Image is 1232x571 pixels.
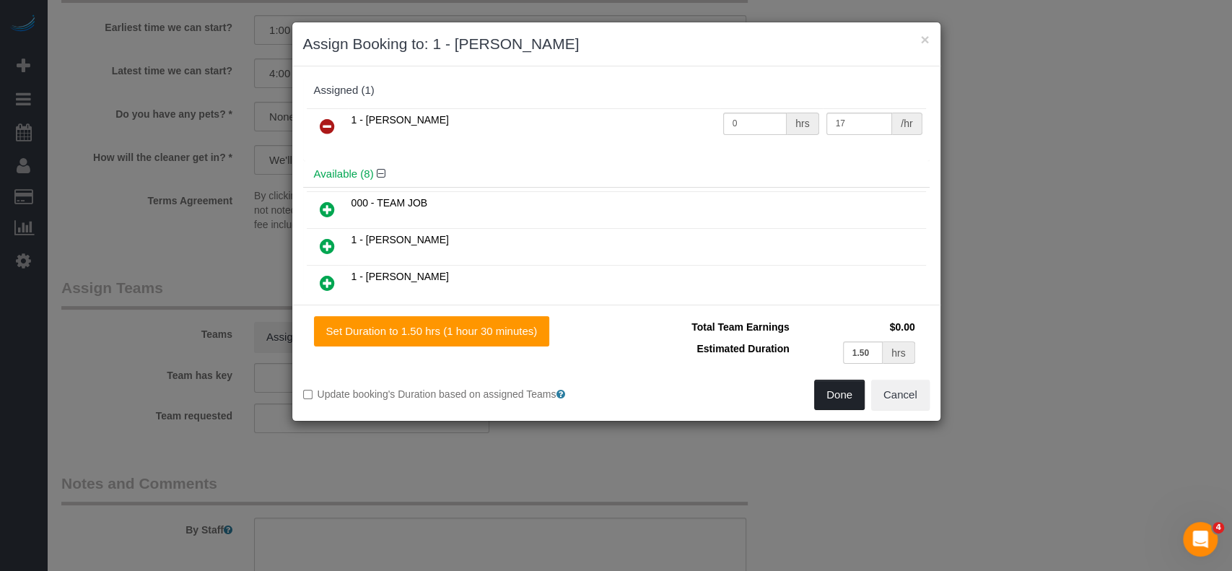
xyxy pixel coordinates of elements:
[351,114,449,126] span: 1 - [PERSON_NAME]
[314,84,919,97] div: Assigned (1)
[696,343,789,354] span: Estimated Duration
[892,113,922,135] div: /hr
[351,197,428,209] span: 000 - TEAM JOB
[314,168,919,180] h4: Available (8)
[871,380,930,410] button: Cancel
[920,32,929,47] button: ×
[627,316,793,338] td: Total Team Earnings
[303,33,930,55] h3: Assign Booking to: 1 - [PERSON_NAME]
[303,390,313,399] input: Update booking's Duration based on assigned Teams
[883,341,914,364] div: hrs
[1213,522,1224,533] span: 4
[303,387,606,401] label: Update booking's Duration based on assigned Teams
[814,380,865,410] button: Done
[793,316,919,338] td: $0.00
[314,316,550,346] button: Set Duration to 1.50 hrs (1 hour 30 minutes)
[351,271,449,282] span: 1 - [PERSON_NAME]
[1183,522,1218,557] iframe: Intercom live chat
[787,113,818,135] div: hrs
[351,234,449,245] span: 1 - [PERSON_NAME]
